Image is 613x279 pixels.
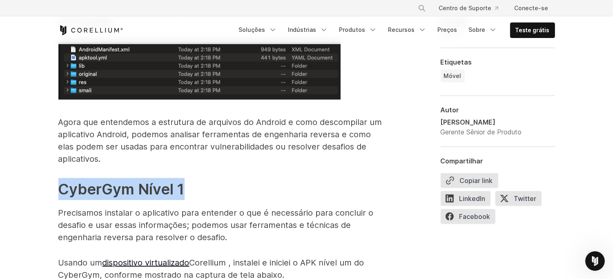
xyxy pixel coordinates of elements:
[438,26,457,33] font: Preços
[441,173,498,187] button: Copiar link
[469,26,486,33] font: Sobre
[415,1,429,16] button: Procurar
[339,26,366,33] font: Produtos
[103,258,189,268] a: dispositivo virtualizado
[515,4,548,11] font: Conecte-se
[441,118,496,126] font: [PERSON_NAME]
[585,251,605,271] iframe: Chat ao vivo do Intercom
[439,4,492,11] font: Centro de Suporte
[408,1,555,16] div: Menu de navegação
[58,258,103,268] font: Usando um
[58,25,123,35] a: Página inicial do Corellium
[239,26,265,33] font: Soluções
[441,58,472,66] font: Etiquetas
[441,127,522,136] font: Gerente Sênior de Produto
[58,208,374,242] font: Precisamos instalar o aplicativo para entender o que é necessário para concluir o desafio e usar ...
[58,180,185,198] font: CyberGym Nível 1
[441,69,465,82] a: Móvel
[388,26,415,33] font: Recursos
[444,72,461,79] font: Móvel
[514,194,537,202] font: Twitter
[288,26,317,33] font: Indústrias
[58,117,382,164] font: Agora que entendemos a estrutura de arquivos do Android e como descompilar um aplicativo Android,...
[495,191,546,209] a: Twitter
[441,156,484,165] font: Compartilhar
[441,105,459,114] font: Autor
[515,27,550,33] font: Teste grátis
[441,191,495,209] a: LinkedIn
[459,212,490,220] font: Facebook
[459,194,486,202] font: LinkedIn
[58,42,341,100] img: Exemplo de um aplicativo Android descompilado.
[441,209,500,227] a: Facebook
[234,22,555,38] div: Menu de navegação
